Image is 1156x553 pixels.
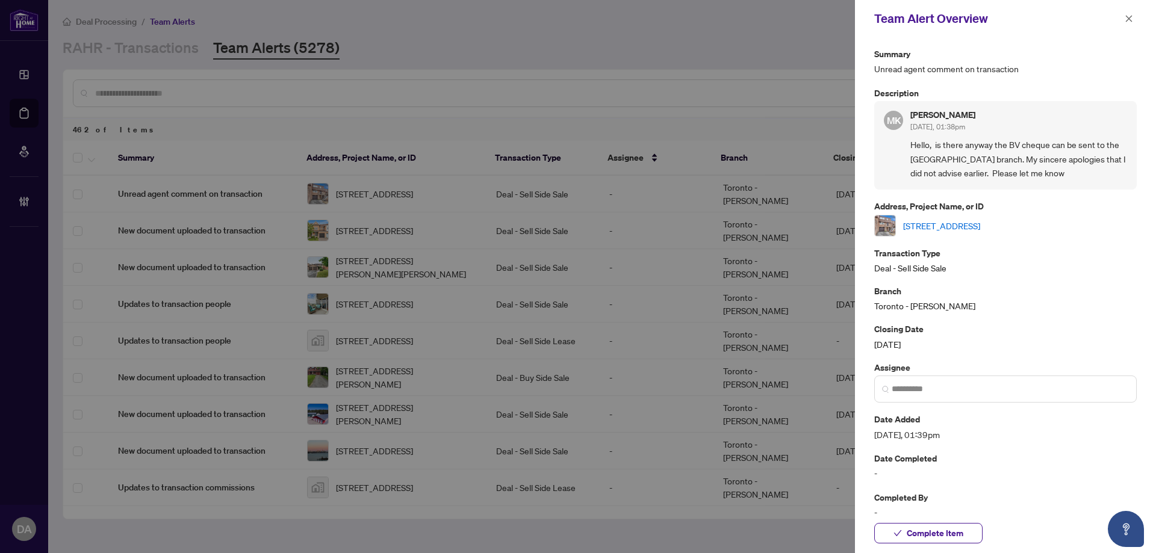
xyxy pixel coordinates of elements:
span: Complete Item [907,524,963,543]
div: Team Alert Overview [874,10,1121,28]
span: Hello, is there anyway the BV cheque can be sent to the [GEOGRAPHIC_DATA] branch. My sincere apol... [910,138,1127,180]
div: Toronto - [PERSON_NAME] [874,284,1137,312]
p: Summary [874,47,1137,61]
p: Description [874,86,1137,100]
span: - [874,505,1137,519]
p: Closing Date [874,322,1137,336]
span: [DATE], 01:39pm [874,428,1137,442]
p: Branch [874,284,1137,298]
p: Address, Project Name, or ID [874,199,1137,213]
p: Completed By [874,490,1137,504]
p: Date Added [874,412,1137,426]
span: - [874,466,1137,480]
button: Complete Item [874,523,983,543]
span: Unread agent comment on transaction [874,62,1137,76]
p: Transaction Type [874,246,1137,260]
h5: [PERSON_NAME] [910,111,975,119]
span: MK [886,113,901,128]
img: thumbnail-img [875,215,895,236]
div: [DATE] [874,322,1137,350]
img: search_icon [882,386,889,393]
span: [DATE], 01:38pm [910,122,965,131]
div: Deal - Sell Side Sale [874,246,1137,274]
span: check [893,529,902,537]
span: close [1125,14,1133,23]
button: Open asap [1108,511,1144,547]
a: [STREET_ADDRESS] [903,219,980,232]
p: Assignee [874,360,1137,374]
p: Date Completed [874,451,1137,465]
